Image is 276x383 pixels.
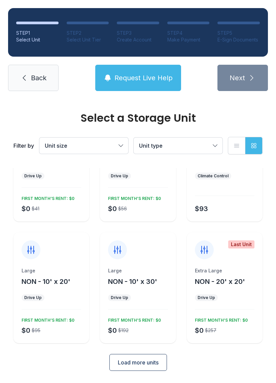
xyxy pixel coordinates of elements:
[45,142,67,149] span: Unit size
[118,205,127,212] div: $56
[22,204,30,213] div: $0
[16,36,59,43] div: Select Unit
[22,326,30,335] div: $0
[16,30,59,36] div: STEP 1
[22,277,70,286] button: NON - 10' x 20'
[139,142,163,149] span: Unit type
[195,277,245,286] span: NON - 20' x 20'
[67,36,109,43] div: Select Unit Tier
[19,193,74,201] div: FIRST MONTH’S RENT: $0
[167,30,210,36] div: STEP 4
[114,73,173,83] span: Request Live Help
[198,295,215,300] div: Drive Up
[167,36,210,43] div: Make Payment
[24,173,42,179] div: Drive Up
[217,36,260,43] div: E-Sign Documents
[134,138,222,154] button: Unit type
[117,30,159,36] div: STEP 3
[13,113,263,123] div: Select a Storage Unit
[105,315,161,323] div: FIRST MONTH’S RENT: $0
[111,295,128,300] div: Drive Up
[195,204,208,213] div: $93
[13,142,34,150] div: Filter by
[195,326,204,335] div: $0
[108,277,157,286] span: NON - 10' x 30'
[228,240,254,248] div: Last Unit
[31,73,46,83] span: Back
[67,30,109,36] div: STEP 2
[22,267,81,274] div: Large
[108,326,117,335] div: $0
[195,267,254,274] div: Extra Large
[118,358,159,366] span: Load more units
[192,315,248,323] div: FIRST MONTH’S RENT: $0
[198,173,229,179] div: Climate Control
[32,205,39,212] div: $41
[39,138,128,154] button: Unit size
[24,295,42,300] div: Drive Up
[108,267,168,274] div: Large
[108,204,117,213] div: $0
[117,36,159,43] div: Create Account
[195,277,245,286] button: NON - 20' x 20'
[22,277,70,286] span: NON - 10' x 20'
[105,193,161,201] div: FIRST MONTH’S RENT: $0
[111,173,128,179] div: Drive Up
[108,277,157,286] button: NON - 10' x 30'
[205,327,216,334] div: $257
[230,73,245,83] span: Next
[32,327,40,334] div: $95
[19,315,74,323] div: FIRST MONTH’S RENT: $0
[217,30,260,36] div: STEP 5
[118,327,129,334] div: $192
